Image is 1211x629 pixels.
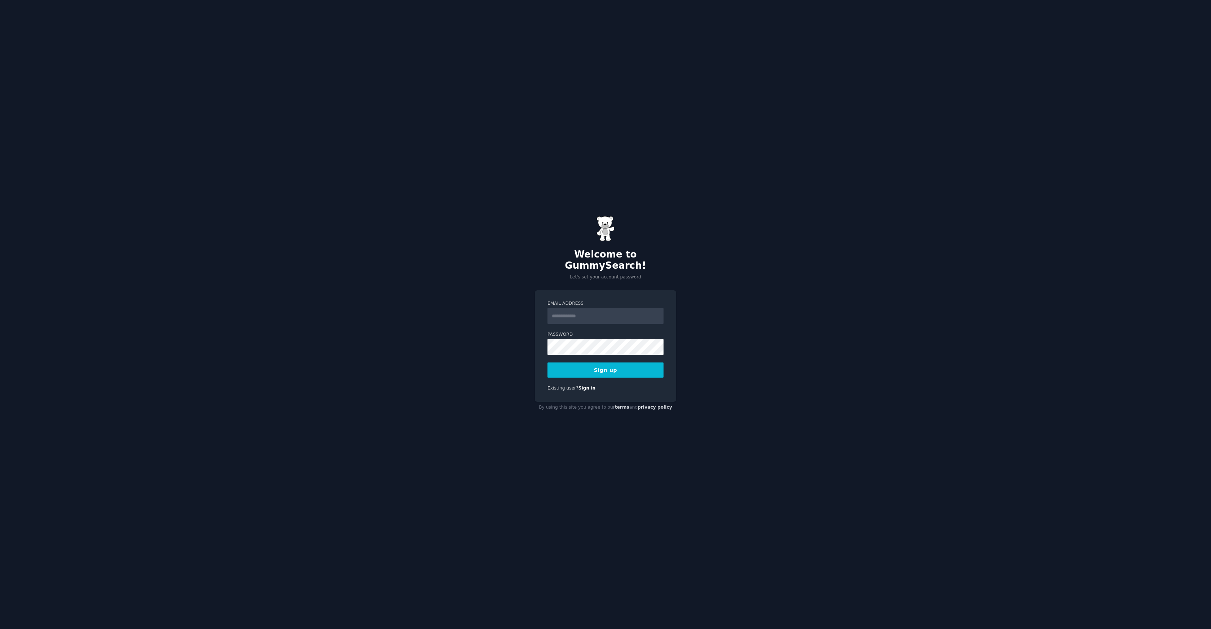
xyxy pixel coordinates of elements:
label: Email Address [547,300,664,307]
label: Password [547,331,664,338]
a: terms [615,405,629,410]
div: By using this site you agree to our and [535,402,676,413]
p: Let's set your account password [535,274,676,281]
a: privacy policy [638,405,672,410]
button: Sign up [547,362,664,378]
img: Gummy Bear [596,216,615,241]
h2: Welcome to GummySearch! [535,249,676,272]
a: Sign in [578,386,596,391]
span: Existing user? [547,386,578,391]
